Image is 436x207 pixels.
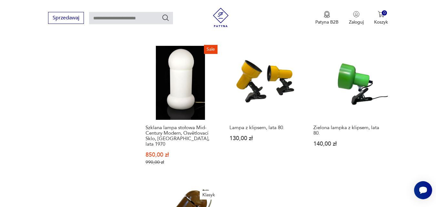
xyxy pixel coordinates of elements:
[48,12,84,24] button: Sprzedawaj
[146,160,217,165] p: 990,00 zł
[378,11,384,17] img: Ikona koszyka
[146,152,217,158] p: 850,00 zł
[374,11,388,25] button: 0Koszyk
[349,11,364,25] button: Zaloguj
[310,42,388,178] a: Zielona lampka z klipsem, lata 80.Zielona lampka z klipsem, lata 80.140,00 zł
[414,181,432,199] iframe: Smartsupp widget button
[229,136,301,141] p: 130,00 zł
[313,141,385,147] p: 140,00 zł
[349,19,364,25] p: Zaloguj
[143,42,220,178] a: SaleSzklana lampa stołowa Mid-Century Modern, Osvětlovací Sklo, Czechy, lata 1970Szklana lampa st...
[315,19,339,25] p: Patyna B2B
[211,8,230,27] img: Patyna - sklep z meblami i dekoracjami vintage
[227,42,304,178] a: Lampa z klipsem, lata 80.Lampa z klipsem, lata 80.130,00 zł
[353,11,360,17] img: Ikonka użytkownika
[162,14,169,22] button: Szukaj
[229,125,301,130] h3: Lampa z klipsem, lata 80.
[146,125,217,147] h3: Szklana lampa stołowa Mid-Century Modern, Osvětlovací Sklo, [GEOGRAPHIC_DATA], lata 1970
[324,11,330,18] img: Ikona medalu
[382,10,387,16] div: 0
[315,11,339,25] a: Ikona medaluPatyna B2B
[315,11,339,25] button: Patyna B2B
[48,16,84,21] a: Sprzedawaj
[313,125,385,136] h3: Zielona lampka z klipsem, lata 80.
[374,19,388,25] p: Koszyk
